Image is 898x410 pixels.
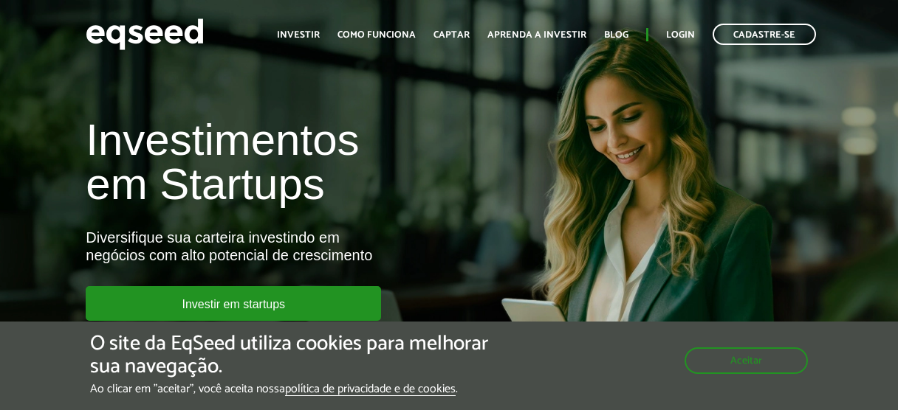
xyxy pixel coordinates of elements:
a: Investir [277,30,320,40]
h1: Investimentos em Startups [86,118,513,206]
a: Investir em startups [86,286,381,321]
a: política de privacidade e de cookies [285,383,456,396]
a: Captar [433,30,470,40]
button: Aceitar [685,347,808,374]
a: Cadastre-se [713,24,816,45]
a: Como funciona [337,30,416,40]
a: Login [666,30,695,40]
p: Ao clicar em "aceitar", você aceita nossa . [90,382,521,396]
div: Diversifique sua carteira investindo em negócios com alto potencial de crescimento [86,229,513,264]
img: EqSeed [86,15,204,54]
h5: O site da EqSeed utiliza cookies para melhorar sua navegação. [90,333,521,378]
a: Aprenda a investir [487,30,586,40]
a: Blog [604,30,628,40]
